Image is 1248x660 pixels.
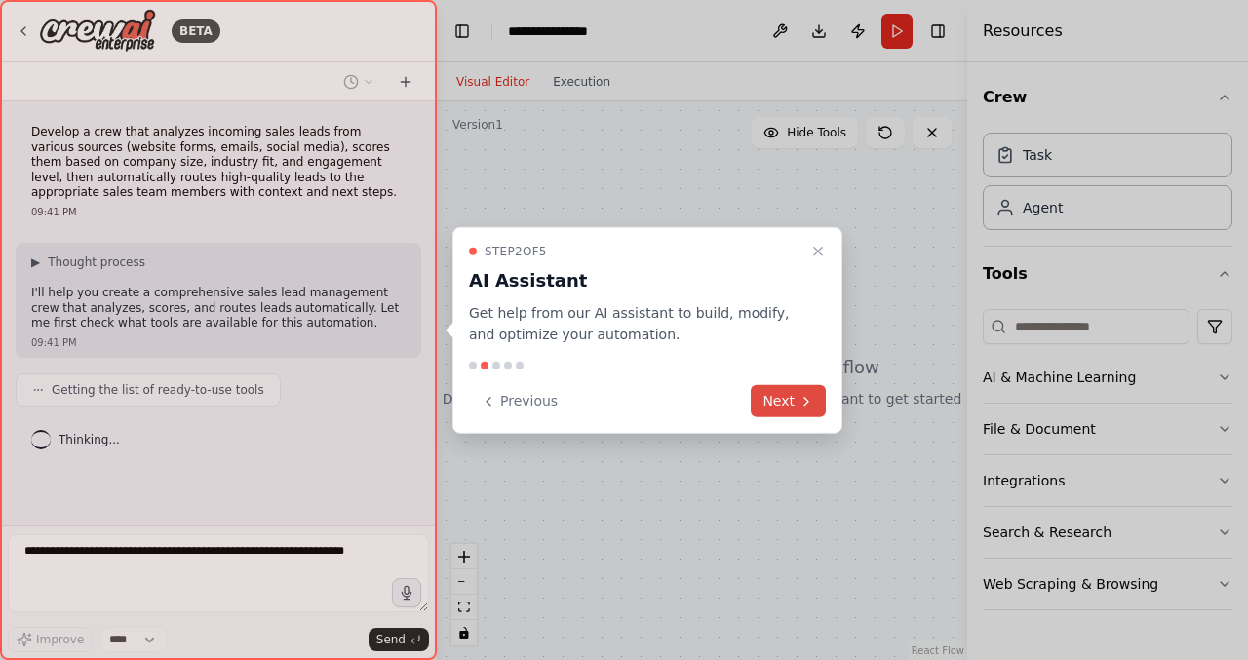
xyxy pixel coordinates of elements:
[485,243,547,258] span: Step 2 of 5
[448,18,476,45] button: Hide left sidebar
[469,266,802,293] h3: AI Assistant
[751,385,826,417] button: Next
[806,239,830,262] button: Close walkthrough
[469,385,569,417] button: Previous
[469,301,802,346] p: Get help from our AI assistant to build, modify, and optimize your automation.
